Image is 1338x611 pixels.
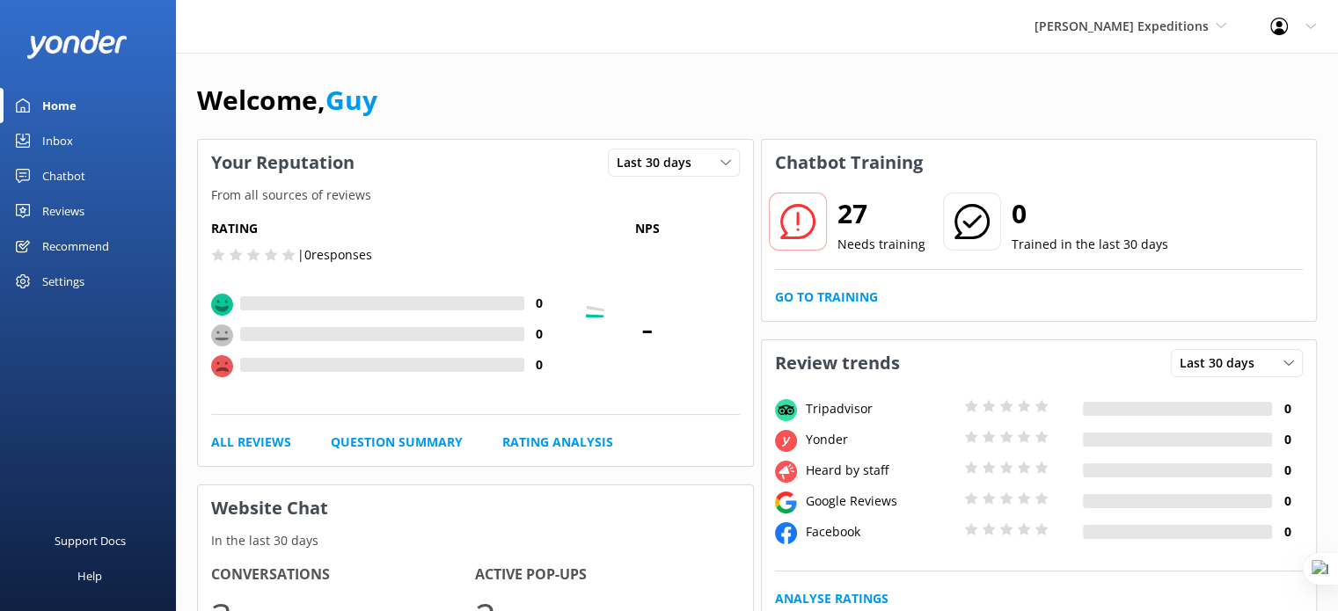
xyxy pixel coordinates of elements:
[1012,193,1168,235] h2: 0
[1012,235,1168,254] p: Trained in the last 30 days
[555,219,740,238] p: NPS
[77,558,102,593] div: Help
[801,461,960,480] div: Heard by staff
[1180,353,1265,373] span: Last 30 days
[42,193,84,229] div: Reviews
[1272,491,1303,511] h4: 0
[325,82,377,118] a: Guy
[762,340,913,386] h3: Review trends
[617,153,702,172] span: Last 30 days
[26,30,128,59] img: yonder-white-logo.png
[42,264,84,299] div: Settings
[775,589,888,608] a: Analyse Ratings
[475,564,739,586] h4: Active Pop-ups
[837,235,925,254] p: Needs training
[198,140,368,185] h3: Your Reputation
[1272,430,1303,449] h4: 0
[42,123,73,158] div: Inbox
[801,491,960,511] div: Google Reviews
[762,140,936,185] h3: Chatbot Training
[211,564,475,586] h4: Conversations
[1272,522,1303,542] h4: 0
[524,324,555,344] h4: 0
[801,522,960,542] div: Facebook
[801,399,960,418] div: Tripadvisor
[211,219,555,238] h5: Rating
[1272,461,1303,480] h4: 0
[42,229,109,264] div: Recommend
[775,287,878,307] a: Go to Training
[555,305,740,349] span: -
[198,485,753,531] h3: Website Chat
[198,185,753,205] p: From all sources of reviews
[197,79,377,121] h1: Welcome,
[198,531,753,550] p: In the last 30 days
[1035,18,1209,34] span: [PERSON_NAME] Expeditions
[502,433,613,452] a: Rating Analysis
[524,294,555,313] h4: 0
[297,245,372,265] p: | 0 responses
[42,88,77,123] div: Home
[837,193,925,235] h2: 27
[211,433,291,452] a: All Reviews
[524,355,555,375] h4: 0
[55,523,126,558] div: Support Docs
[42,158,85,193] div: Chatbot
[1272,399,1303,418] h4: 0
[801,430,960,449] div: Yonder
[331,433,463,452] a: Question Summary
